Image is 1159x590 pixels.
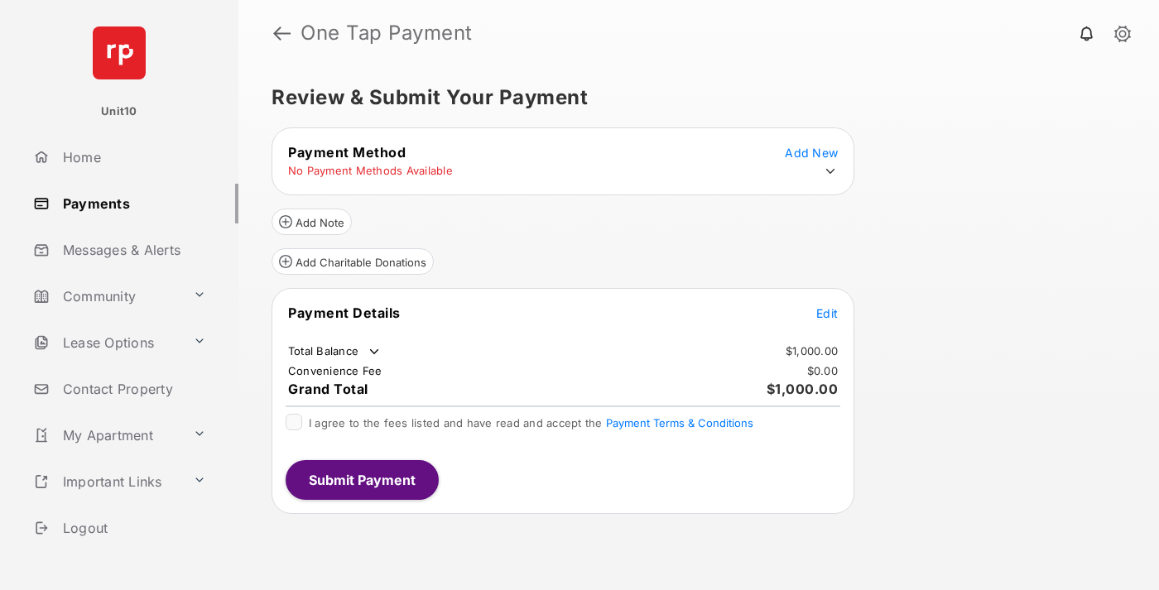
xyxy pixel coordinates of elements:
img: svg+xml;base64,PHN2ZyB4bWxucz0iaHR0cDovL3d3dy53My5vcmcvMjAwMC9zdmciIHdpZHRoPSI2NCIgaGVpZ2h0PSI2NC... [93,26,146,79]
a: Important Links [26,462,186,501]
a: Lease Options [26,323,186,362]
p: Unit10 [101,103,137,120]
a: Home [26,137,238,177]
a: Messages & Alerts [26,230,238,270]
span: Payment Method [288,144,406,161]
button: Edit [816,305,838,321]
span: Payment Details [288,305,401,321]
td: Convenience Fee [287,363,383,378]
a: My Apartment [26,415,186,455]
button: Add Note [272,209,352,235]
a: Payments [26,184,238,223]
button: Add Charitable Donations [272,248,434,275]
span: I agree to the fees listed and have read and accept the [309,416,753,429]
td: $0.00 [806,363,839,378]
span: $1,000.00 [767,381,839,397]
span: Edit [816,306,838,320]
button: Submit Payment [286,460,439,500]
td: Total Balance [287,343,382,360]
strong: One Tap Payment [301,23,473,43]
h5: Review & Submit Your Payment [272,88,1113,108]
a: Logout [26,508,238,548]
td: No Payment Methods Available [287,163,454,178]
button: I agree to the fees listed and have read and accept the [606,416,753,429]
td: $1,000.00 [785,343,839,358]
button: Add New [785,144,838,161]
a: Contact Property [26,369,238,409]
a: Community [26,276,186,316]
span: Add New [785,146,838,160]
span: Grand Total [288,381,368,397]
